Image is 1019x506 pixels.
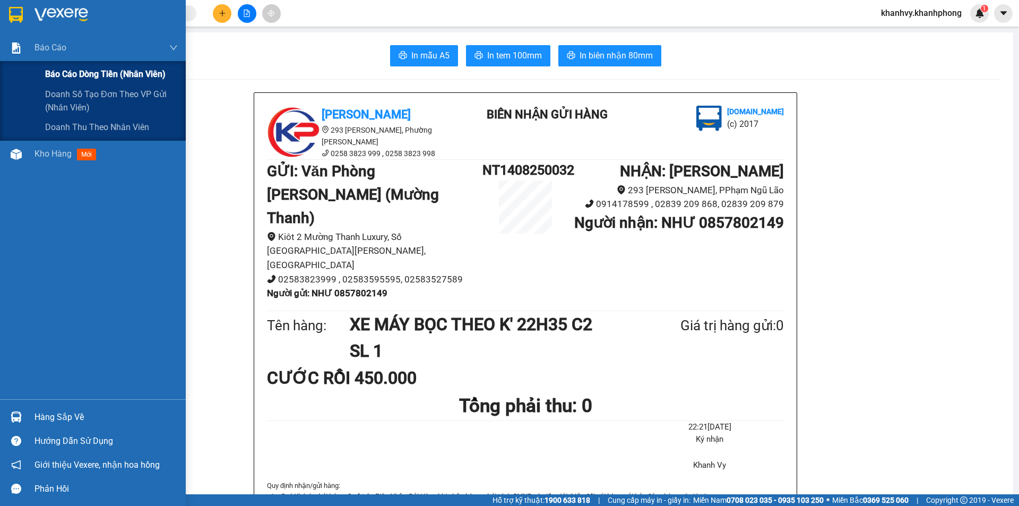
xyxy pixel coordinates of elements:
[826,498,830,502] span: ⚪️
[267,148,458,159] li: 0258 3823 999 , 0258 3823 998
[322,149,329,157] span: phone
[13,68,60,118] b: [PERSON_NAME]
[213,4,231,23] button: plus
[832,494,909,506] span: Miền Bắc
[873,6,970,20] span: khanhvy.khanhphong
[558,45,661,66] button: printerIn biên nhận 80mm
[696,106,722,131] img: logo.jpg
[567,51,575,61] span: printer
[267,272,482,287] li: 02583823999 , 02583595595, 02583527589
[411,49,450,62] span: In mẫu A5
[267,162,439,227] b: GỬI : Văn Phòng [PERSON_NAME] (Mường Thanh)
[34,409,178,425] div: Hàng sắp về
[487,49,542,62] span: In tem 100mm
[999,8,1008,18] span: caret-down
[11,436,21,446] span: question-circle
[280,492,706,500] i: Quý Khách phải báo mã số trên Biên Nhận Gửi Hàng khi nhận hàng, phải trình CMND và giấy giới thiệ...
[727,496,824,504] strong: 0708 023 035 - 0935 103 250
[77,149,96,160] span: mới
[350,311,629,338] h1: XE MÁY BỌC THEO K' 22H35 C2
[350,338,629,364] h1: SL 1
[13,13,66,66] img: logo.jpg
[981,5,988,12] sup: 1
[636,421,784,434] li: 22:21[DATE]
[322,126,329,133] span: environment
[9,7,23,23] img: logo-vxr
[608,494,690,506] span: Cung cấp máy in - giấy in:
[267,106,320,159] img: logo.jpg
[975,8,985,18] img: icon-new-feature
[617,185,626,194] span: environment
[45,67,166,81] span: Báo cáo dòng tiền (nhân viên)
[636,459,784,472] li: Khanh Vy
[169,44,178,52] span: down
[68,15,102,84] b: BIÊN NHẬN GỬI HÀNG
[620,162,784,180] b: NHẬN : [PERSON_NAME]
[238,4,256,23] button: file-add
[11,42,22,54] img: solution-icon
[636,433,784,446] li: Ký nhận
[34,481,178,497] div: Phản hồi
[474,51,483,61] span: printer
[598,494,600,506] span: |
[115,13,141,39] img: logo.jpg
[917,494,918,506] span: |
[585,199,594,208] span: phone
[45,88,178,114] span: Doanh số tạo đơn theo VP gửi (nhân viên)
[262,4,281,23] button: aim
[322,108,411,121] b: [PERSON_NAME]
[568,197,784,211] li: 0914178599 , 02839 209 868, 02839 209 879
[727,117,784,131] li: (c) 2017
[89,40,146,49] b: [DOMAIN_NAME]
[960,496,968,504] span: copyright
[11,411,22,423] img: warehouse-icon
[34,41,66,54] span: Báo cáo
[89,50,146,64] li: (c) 2017
[390,45,458,66] button: printerIn mẫu A5
[727,107,784,116] b: [DOMAIN_NAME]
[11,484,21,494] span: message
[34,433,178,449] div: Hướng dẫn sử dụng
[267,232,276,241] span: environment
[863,496,909,504] strong: 0369 525 060
[267,288,387,298] b: Người gửi : NHƯ 0857802149
[267,230,482,272] li: Kiôt 2 Mường Thanh Luxury, Số [GEOGRAPHIC_DATA][PERSON_NAME], [GEOGRAPHIC_DATA]
[267,391,784,421] h1: Tổng phải thu: 0
[34,149,72,159] span: Kho hàng
[482,160,568,181] h1: NT1408250032
[267,315,350,337] div: Tên hàng:
[982,5,986,12] span: 1
[493,494,590,506] span: Hỗ trợ kỹ thuật:
[629,315,784,337] div: Giá trị hàng gửi: 0
[574,214,784,231] b: Người nhận : NHƯ 0857802149
[267,275,276,284] span: phone
[580,49,653,62] span: In biên nhận 80mm
[11,149,22,160] img: warehouse-icon
[34,458,160,471] span: Giới thiệu Vexere, nhận hoa hồng
[994,4,1013,23] button: caret-down
[399,51,407,61] span: printer
[545,496,590,504] strong: 1900 633 818
[267,124,458,148] li: 293 [PERSON_NAME], Phường [PERSON_NAME]
[219,10,226,17] span: plus
[487,108,608,121] b: BIÊN NHẬN GỬI HÀNG
[45,121,149,134] span: Doanh thu theo nhân viên
[267,365,437,391] div: CƯỚC RỒI 450.000
[693,494,824,506] span: Miền Nam
[267,10,275,17] span: aim
[243,10,251,17] span: file-add
[11,460,21,470] span: notification
[568,183,784,198] li: 293 [PERSON_NAME], PPhạm Ngũ Lão
[466,45,550,66] button: printerIn tem 100mm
